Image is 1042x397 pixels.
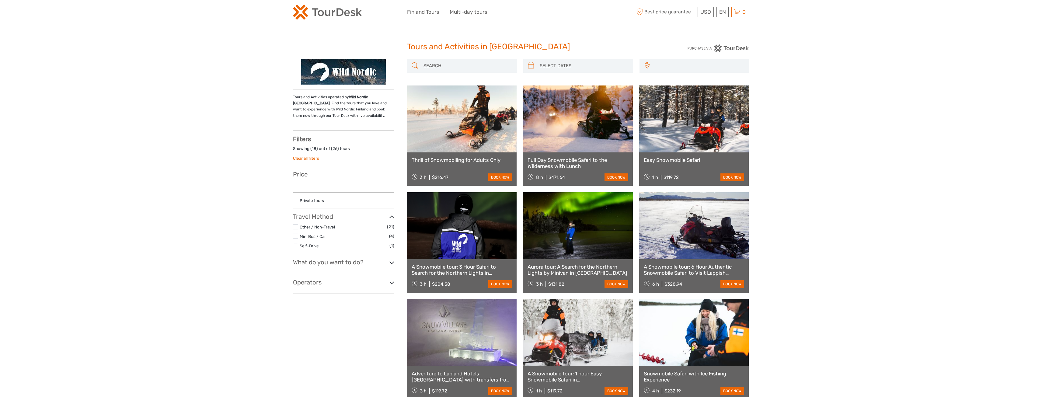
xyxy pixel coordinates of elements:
a: book now [605,387,628,395]
a: Clear all filters [293,156,319,161]
a: A Snowmobile tour: 3 Hour Safari to Search for the Northern Lights in [GEOGRAPHIC_DATA] [412,264,512,276]
p: Tours and Activities operated by . Find the tours that you love and want to experience with Wild ... [293,94,394,119]
div: $131.82 [548,281,564,287]
a: Multi-day tours [450,8,487,16]
a: Easy Snowmobile Safari [644,157,744,163]
span: 1 h [652,175,658,180]
a: book now [488,387,512,395]
div: Showing ( ) out of ( ) tours [293,146,394,155]
span: (1) [389,242,394,249]
span: 1 h [536,388,542,394]
a: Mini Bus / Car [300,234,326,239]
input: SELECT DATES [537,61,630,71]
div: $471.64 [549,175,565,180]
h1: Tours and Activities in [GEOGRAPHIC_DATA] [407,42,635,52]
a: Adventure to Lapland Hotels [GEOGRAPHIC_DATA] with transfers from [GEOGRAPHIC_DATA] [412,371,512,383]
span: 3 h [420,388,427,394]
h3: Travel Method [293,213,394,220]
h3: What do you want to do? [293,259,394,266]
a: Finland Tours [407,8,439,16]
div: $119.72 [664,175,679,180]
a: Private tours [300,198,324,203]
a: book now [488,173,512,181]
strong: Filters [293,135,311,143]
strong: Wild Nordic [GEOGRAPHIC_DATA] [293,95,368,105]
a: Aurora tour: A Search for the Northern Lights by Minivan in [GEOGRAPHIC_DATA] [528,264,628,276]
a: Snowmobile Safari with Ice Fishing Experience [644,371,744,383]
div: $232.19 [664,388,681,394]
img: 2254-3441b4b5-4e5f-4d00-b396-31f1d84a6ebf_logo_small.png [293,5,362,20]
div: EN [716,7,729,17]
a: A Snowmobile tour: 6 Hour Authentic Snowmobile Safari to Visit Lappish Villages in [GEOGRAPHIC_DATA] [644,264,744,276]
a: book now [720,280,744,288]
a: Thrill of Snowmobiling for Adults Only [412,157,512,163]
label: 18 [312,146,316,151]
span: 0 [741,9,747,15]
div: $216.47 [432,175,448,180]
a: Other / Non-Travel [300,225,335,229]
span: 3 h [420,281,427,287]
a: Full Day Snowmobile Safari to the Wilderness with Lunch [528,157,628,169]
span: (4) [389,233,394,240]
a: book now [720,387,744,395]
div: $204.38 [432,281,450,287]
span: 3 h [536,281,543,287]
span: 8 h [536,175,543,180]
a: book now [488,280,512,288]
img: PurchaseViaTourDesk.png [687,44,749,52]
label: 26 [333,146,337,151]
div: $119.72 [432,388,447,394]
span: USD [700,9,711,15]
h3: Price [293,171,394,178]
span: Best price guarantee [635,7,696,17]
a: Self-Drive [300,243,319,248]
span: 3 h [420,175,427,180]
h3: Operators [293,279,394,286]
div: $328.94 [664,281,682,287]
img: 38413-1_logo_thumbnail.jpg [301,59,386,85]
input: SEARCH [421,61,514,71]
div: $119.72 [547,388,563,394]
a: book now [720,173,744,181]
span: 4 h [652,388,659,394]
span: 6 h [652,281,659,287]
a: A Snowmobile tour: 1 hour Easy Snowmobile Safari in [GEOGRAPHIC_DATA] [528,371,628,383]
span: (21) [387,223,394,230]
a: book now [605,280,628,288]
a: book now [605,173,628,181]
